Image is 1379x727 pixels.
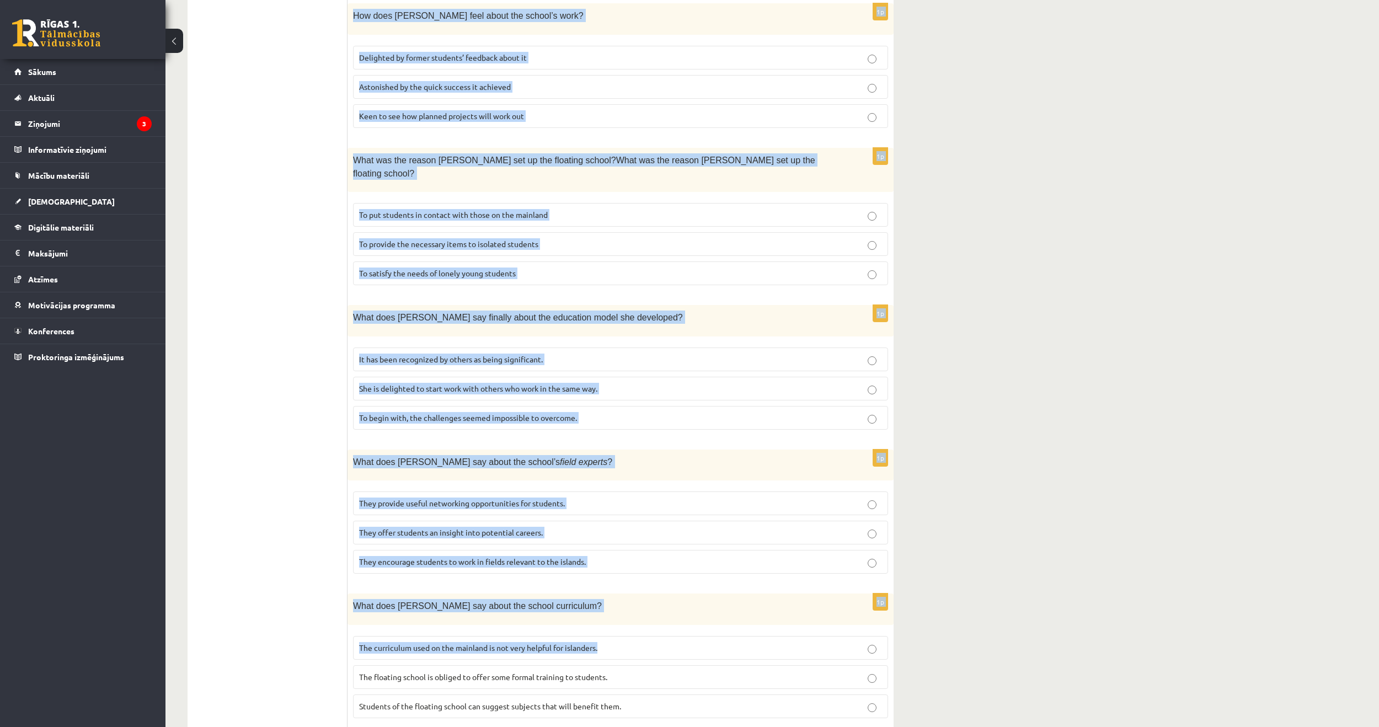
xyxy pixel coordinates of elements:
[873,593,888,611] p: 1p
[868,674,876,683] input: The floating school is obliged to offer some formal training to students.
[868,703,876,712] input: Students of the floating school can suggest subjects that will benefit them.
[359,354,543,364] span: It has been recognized by others as being significant.
[868,241,876,250] input: To provide the necessary items to isolated students
[353,457,612,467] span: What does [PERSON_NAME] say about the school’s ?
[868,84,876,93] input: Astonished by the quick success it achieved
[359,527,543,537] span: They offer students an insight into potential careers.
[14,318,152,344] a: Konferences
[28,196,115,206] span: [DEMOGRAPHIC_DATA]
[868,113,876,122] input: Keen to see how planned projects will work out
[14,215,152,240] a: Digitālie materiāli
[359,498,565,508] span: They provide useful networking opportunities for students.
[14,111,152,136] a: Ziņojumi3
[359,643,597,653] span: The curriculum used on the mainland is not very helpful for islanders.
[14,344,152,370] a: Proktoringa izmēģinājums
[359,701,621,711] span: Students of the floating school can suggest subjects that will benefit them.
[868,530,876,538] input: They offer students an insight into potential careers.
[14,137,152,162] a: Informatīvie ziņojumi
[28,326,74,336] span: Konferences
[359,413,577,423] span: To begin with, the challenges seemed impossible to overcome.
[359,239,538,249] span: To provide the necessary items to isolated students
[353,156,815,178] span: What was the reason [PERSON_NAME] set up the floating school?What was the reason [PERSON_NAME] se...
[14,189,152,214] a: [DEMOGRAPHIC_DATA]
[359,672,607,682] span: The floating school is obliged to offer some formal training to students.
[359,82,511,92] span: Astonished by the quick success it achieved
[353,11,584,20] span: How does [PERSON_NAME] feel about the school’s work?
[873,304,888,322] p: 1p
[359,52,527,62] span: Delighted by former students’ feedback about it
[28,240,152,266] legend: Maksājumi
[868,559,876,568] input: They encourage students to work in fields relevant to the islands.
[28,222,94,232] span: Digitālie materiāli
[28,93,55,103] span: Aktuāli
[868,270,876,279] input: To satisfy the needs of lonely young students
[28,170,89,180] span: Mācību materiāli
[868,386,876,394] input: She is delighted to start work with others who work in the same way.
[137,116,152,131] i: 3
[28,274,58,284] span: Atzīmes
[14,292,152,318] a: Motivācijas programma
[868,356,876,365] input: It has been recognized by others as being significant.
[14,266,152,292] a: Atzīmes
[359,557,586,566] span: They encourage students to work in fields relevant to the islands.
[868,55,876,63] input: Delighted by former students’ feedback about it
[28,300,115,310] span: Motivācijas programma
[353,601,602,611] span: What does [PERSON_NAME] say about the school curriculum?
[359,383,597,393] span: She is delighted to start work with others who work in the same way.
[359,111,524,121] span: Keen to see how planned projects will work out
[14,163,152,188] a: Mācību materiāli
[12,19,100,47] a: Rīgas 1. Tālmācības vidusskola
[873,449,888,467] p: 1p
[359,268,516,278] span: To satisfy the needs of lonely young students
[14,85,152,110] a: Aktuāli
[28,67,56,77] span: Sākums
[14,240,152,266] a: Maksājumi
[868,212,876,221] input: To put students in contact with those on the mainland
[359,210,548,220] span: To put students in contact with those on the mainland
[868,500,876,509] input: They provide useful networking opportunities for students.
[28,111,152,136] legend: Ziņojumi
[353,313,683,322] span: What does [PERSON_NAME] say finally about the education model she developed?
[14,59,152,84] a: Sākums
[873,147,888,165] p: 1p
[868,415,876,424] input: To begin with, the challenges seemed impossible to overcome.
[28,137,152,162] legend: Informatīvie ziņojumi
[868,645,876,654] input: The curriculum used on the mainland is not very helpful for islanders.
[560,457,607,467] span: field experts
[873,3,888,20] p: 1p
[28,352,124,362] span: Proktoringa izmēģinājums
